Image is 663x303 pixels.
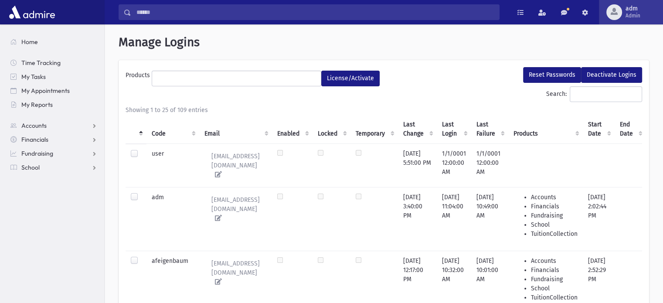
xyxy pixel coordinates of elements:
td: adm [146,187,199,251]
li: Fundraising [531,211,578,220]
li: TuitionCollection [531,293,578,302]
th: Temporary : activate to sort column ascending [350,115,398,144]
input: Search [131,4,499,20]
span: Time Tracking [21,59,61,67]
a: Home [3,35,104,49]
th: : activate to sort column descending [126,115,146,144]
h1: Manage Logins [119,35,649,50]
input: Search: [570,86,642,102]
span: My Tasks [21,73,46,81]
td: user [146,143,199,187]
button: Reset Passwords [523,67,581,83]
a: School [3,160,104,174]
td: 1/1/0001 12:00:00 AM [471,143,508,187]
span: adm [626,5,640,12]
li: Accounts [531,256,578,266]
td: [DATE] 3:40:00 PM [398,187,437,251]
span: My Appointments [21,87,70,95]
span: Financials [21,136,48,143]
span: School [21,163,40,171]
a: Financials [3,133,104,146]
a: Accounts [3,119,104,133]
td: [DATE] 2:02:44 PM [583,187,615,251]
th: Enabled : activate to sort column ascending [272,115,313,144]
span: My Reports [21,101,53,109]
span: Admin [626,12,640,19]
th: Last Login : activate to sort column ascending [437,115,471,144]
a: My Tasks [3,70,104,84]
th: Products : activate to sort column ascending [508,115,583,144]
li: School [531,284,578,293]
th: Email : activate to sort column ascending [199,115,272,144]
td: [DATE] 10:49:00 AM [471,187,508,251]
li: Financials [531,266,578,275]
img: AdmirePro [7,3,57,21]
a: [EMAIL_ADDRESS][DOMAIN_NAME] [204,256,267,289]
td: 1/1/0001 12:00:00 AM [437,143,471,187]
td: [DATE] 11:04:00 AM [437,187,471,251]
a: [EMAIL_ADDRESS][DOMAIN_NAME] [204,149,267,182]
a: My Appointments [3,84,104,98]
th: End Date : activate to sort column ascending [615,115,646,144]
span: Fundraising [21,150,53,157]
li: School [531,220,578,229]
label: Products [126,71,152,83]
th: Locked : activate to sort column ascending [313,115,350,144]
span: Accounts [21,122,47,129]
li: Financials [531,202,578,211]
li: Fundraising [531,275,578,284]
div: Showing 1 to 25 of 109 entries [126,106,642,115]
th: Last Failure : activate to sort column ascending [471,115,508,144]
th: Last Change : activate to sort column ascending [398,115,437,144]
th: Code : activate to sort column ascending [146,115,199,144]
button: Deactivate Logins [581,67,642,83]
a: My Reports [3,98,104,112]
a: Fundraising [3,146,104,160]
td: [DATE] 5:51:00 PM [398,143,437,187]
button: License/Activate [321,71,380,86]
li: Accounts [531,193,578,202]
a: [EMAIL_ADDRESS][DOMAIN_NAME] [204,193,267,225]
th: Start Date : activate to sort column ascending [583,115,615,144]
span: Home [21,38,38,46]
a: Time Tracking [3,56,104,70]
label: Search: [546,86,642,102]
li: TuitionCollection [531,229,578,238]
